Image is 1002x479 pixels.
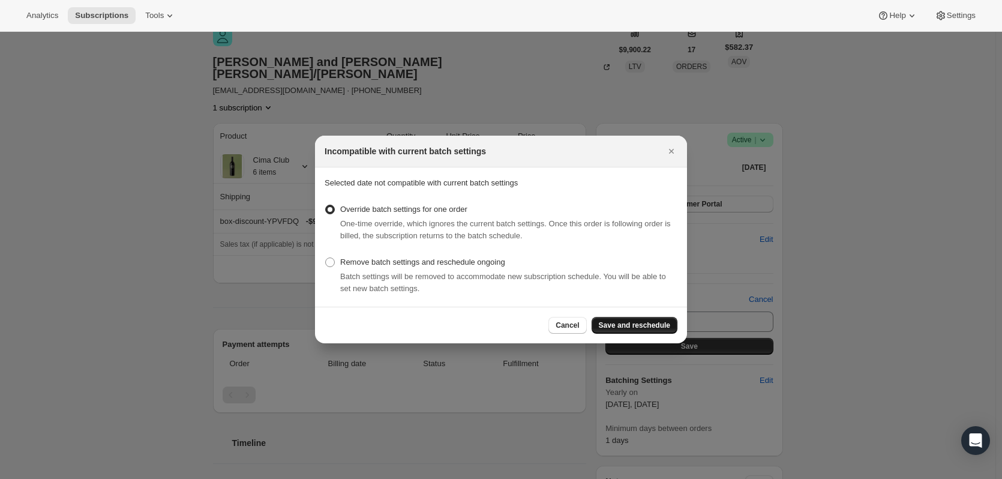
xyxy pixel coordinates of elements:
h2: Incompatible with current batch settings [325,145,486,157]
button: Save and reschedule [592,317,677,334]
button: Analytics [19,7,65,24]
span: Help [889,11,905,20]
span: Analytics [26,11,58,20]
div: Open Intercom Messenger [961,426,990,455]
span: Selected date not compatible with current batch settings [325,178,518,187]
button: Subscriptions [68,7,136,24]
span: One-time override, which ignores the current batch settings. Once this order is following order i... [340,219,671,240]
span: Batch settings will be removed to accommodate new subscription schedule. You will be able to set ... [340,272,666,293]
button: Close [663,143,680,160]
span: Cancel [556,321,579,330]
button: Help [870,7,925,24]
span: Tools [145,11,164,20]
button: Cancel [548,317,586,334]
span: Subscriptions [75,11,128,20]
span: Override batch settings for one order [340,205,467,214]
button: Tools [138,7,183,24]
span: Save and reschedule [599,321,670,330]
span: Remove batch settings and reschedule ongoing [340,258,505,267]
button: Settings [928,7,983,24]
span: Settings [947,11,976,20]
